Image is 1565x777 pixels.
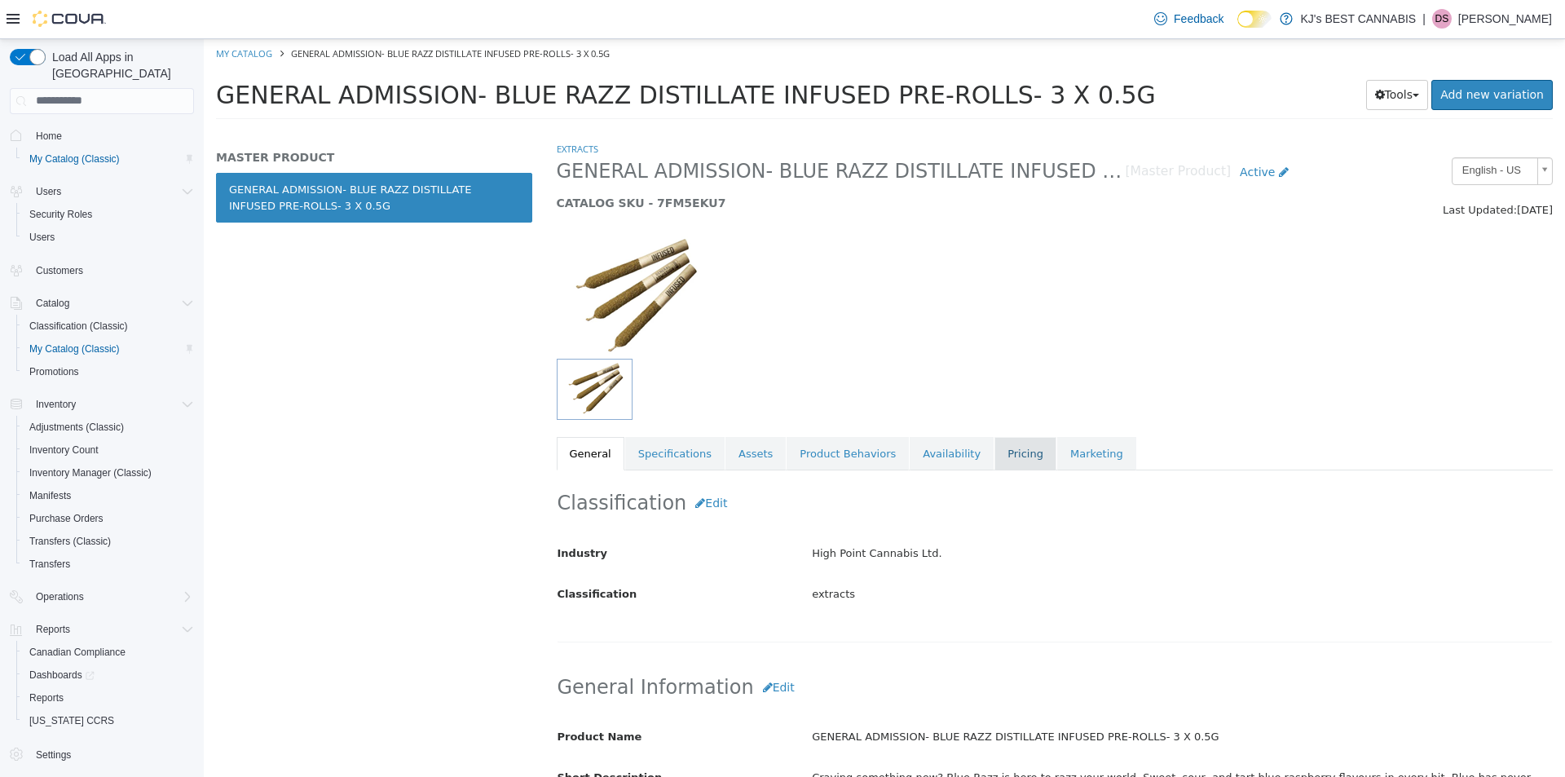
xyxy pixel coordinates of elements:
button: Reports [29,620,77,639]
span: Canadian Compliance [29,646,126,659]
div: GENERAL ADMISSION- BLUE RAZZ DISTILLATE INFUSED PRE-ROLLS- 3 X 0.5G [596,684,1360,713]
span: Transfers (Classic) [23,532,194,551]
button: Purchase Orders [16,507,201,530]
span: Inventory [36,398,76,411]
a: Reports [23,688,70,708]
button: Catalog [3,292,201,315]
span: Inventory Count [23,440,194,460]
h2: Classification [354,449,1349,479]
span: Dashboards [29,669,95,682]
span: Adjustments (Classic) [23,417,194,437]
a: Availability [706,398,790,432]
button: Tools [1162,41,1225,71]
a: My Catalog (Classic) [23,339,126,359]
input: Dark Mode [1237,11,1272,28]
span: Classification (Classic) [23,316,194,336]
span: Adjustments (Classic) [29,421,124,434]
button: Transfers (Classic) [16,530,201,553]
a: Promotions [23,362,86,382]
button: Reports [3,618,201,641]
a: Purchase Orders [23,509,110,528]
span: Load All Apps in [GEOGRAPHIC_DATA] [46,49,194,82]
a: Inventory Manager (Classic) [23,463,158,483]
span: Reports [23,688,194,708]
button: Customers [3,258,201,282]
span: My Catalog (Classic) [29,152,120,166]
span: Settings [29,744,194,764]
span: Catalog [36,297,69,310]
span: Transfers (Classic) [29,535,111,548]
a: Canadian Compliance [23,642,132,662]
button: Inventory [3,393,201,416]
button: Reports [16,686,201,709]
div: High Point Cannabis Ltd. [596,501,1360,529]
a: extracts [353,104,395,116]
p: | [1422,9,1426,29]
span: Security Roles [29,208,92,221]
a: Manifests [23,486,77,505]
h2: General Information [354,634,1349,664]
span: Promotions [29,365,79,378]
span: Canadian Compliance [23,642,194,662]
button: Home [3,124,201,148]
span: DS [1435,9,1449,29]
a: My Catalog (Classic) [23,149,126,169]
button: Edit [550,634,600,664]
button: Adjustments (Classic) [16,416,201,439]
span: Home [36,130,62,143]
span: Inventory [29,395,194,414]
span: Home [29,126,194,146]
span: Inventory Count [29,444,99,457]
span: GENERAL ADMISSION- BLUE RAZZ DISTILLATE INFUSED PRE-ROLLS- 3 X 0.5G [87,8,406,20]
button: Users [16,226,201,249]
button: Canadian Compliance [16,641,201,664]
span: Operations [36,590,84,603]
span: Customers [36,264,83,277]
span: Reports [36,623,70,636]
div: Deepika Sharma [1432,9,1452,29]
span: Users [29,182,194,201]
span: Users [23,227,194,247]
span: Product Name [354,691,439,704]
button: My Catalog (Classic) [16,148,201,170]
a: [US_STATE] CCRS [23,711,121,731]
a: General [353,398,421,432]
a: Security Roles [23,205,99,224]
a: GENERAL ADMISSION- BLUE RAZZ DISTILLATE INFUSED PRE-ROLLS- 3 X 0.5G [12,134,328,183]
a: Classification (Classic) [23,316,134,336]
a: Home [29,126,68,146]
button: Inventory Manager (Classic) [16,461,201,484]
button: My Catalog (Classic) [16,338,201,360]
span: Inventory Manager (Classic) [29,466,152,479]
small: [Master Product] [922,126,1028,139]
span: Last Updated: [1239,165,1313,177]
h5: CATALOG SKU - 7FM5EKU7 [353,157,1094,171]
button: Operations [29,587,90,607]
img: 150 [353,197,507,320]
span: My Catalog (Classic) [23,149,194,169]
a: Marketing [853,398,932,432]
span: Reports [29,691,64,704]
span: Manifests [29,489,71,502]
button: Settings [3,742,201,766]
a: Assets [522,398,582,432]
span: Users [36,185,61,198]
span: Promotions [23,362,194,382]
span: Catalog [29,294,194,313]
button: Operations [3,585,201,608]
h5: MASTER PRODUCT [12,111,328,126]
span: Settings [36,748,71,762]
a: Dashboards [23,665,101,685]
a: Adjustments (Classic) [23,417,130,437]
button: Users [29,182,68,201]
span: English - US [1249,119,1327,144]
span: [US_STATE] CCRS [29,714,114,727]
a: English - US [1248,118,1349,146]
span: Security Roles [23,205,194,224]
span: Customers [29,260,194,280]
button: Catalog [29,294,76,313]
span: Short Description [354,732,459,744]
button: Promotions [16,360,201,383]
button: [US_STATE] CCRS [16,709,201,732]
span: Transfers [29,558,70,571]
